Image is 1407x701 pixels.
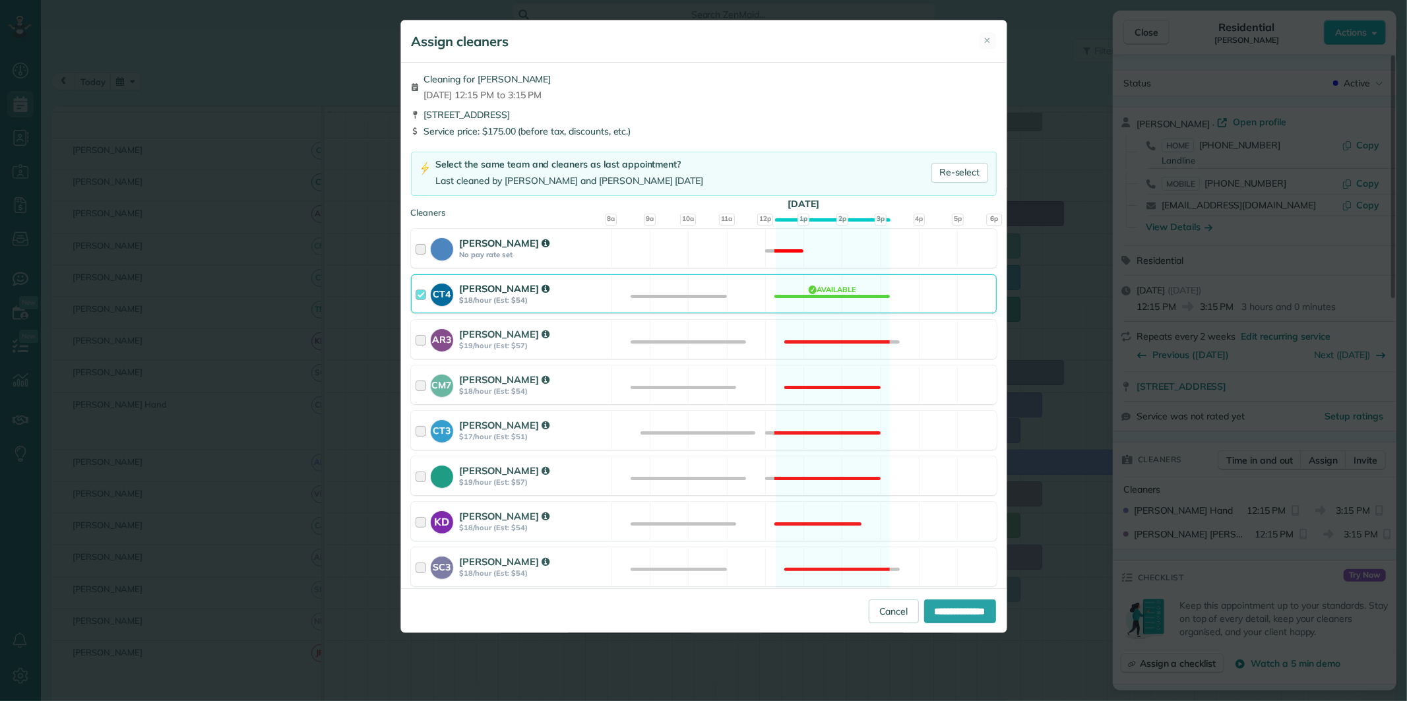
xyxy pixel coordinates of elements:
[931,163,988,183] a: Re-select
[460,341,608,350] strong: $19/hour (Est: $57)
[869,599,919,623] a: Cancel
[431,284,453,301] strong: CT4
[431,329,453,347] strong: AR3
[460,250,608,259] strong: No pay rate set
[431,511,453,530] strong: KD
[436,174,704,188] div: Last cleaned by [PERSON_NAME] and [PERSON_NAME] [DATE]
[460,523,608,532] strong: $18/hour (Est: $54)
[436,158,704,171] div: Select the same team and cleaners as last appointment?
[420,162,431,175] img: lightning-bolt-icon-94e5364df696ac2de96d3a42b8a9ff6ba979493684c50e6bbbcda72601fa0d29.png
[431,375,453,392] strong: CM7
[460,328,549,340] strong: [PERSON_NAME]
[460,373,549,386] strong: [PERSON_NAME]
[460,555,549,568] strong: [PERSON_NAME]
[460,386,608,396] strong: $18/hour (Est: $54)
[460,295,608,305] strong: $18/hour (Est: $54)
[431,557,453,574] strong: SC3
[460,432,608,441] strong: $17/hour (Est: $51)
[984,34,991,47] span: ✕
[411,108,997,121] div: [STREET_ADDRESS]
[424,73,551,86] span: Cleaning for [PERSON_NAME]
[460,419,549,431] strong: [PERSON_NAME]
[424,88,551,102] span: [DATE] 12:15 PM to 3:15 PM
[460,568,608,578] strong: $18/hour (Est: $54)
[460,237,549,249] strong: [PERSON_NAME]
[460,464,549,477] strong: [PERSON_NAME]
[460,477,608,487] strong: $19/hour (Est: $57)
[411,206,997,210] div: Cleaners
[431,420,453,438] strong: CT3
[411,125,997,138] div: Service price: $175.00 (before tax, discounts, etc.)
[460,510,549,522] strong: [PERSON_NAME]
[412,32,509,51] h5: Assign cleaners
[460,282,549,295] strong: [PERSON_NAME]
